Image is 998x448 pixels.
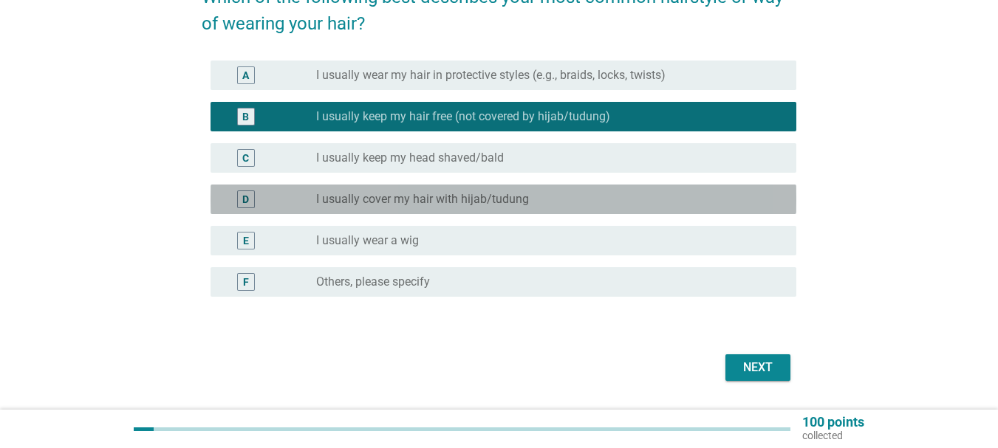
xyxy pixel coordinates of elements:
label: I usually cover my hair with hijab/tudung [316,192,529,207]
label: I usually wear a wig [316,233,419,248]
div: D [242,192,249,207]
div: Next [737,359,779,376]
label: I usually wear my hair in protective styles (e.g., braids, locks, twists) [316,68,666,83]
div: A [242,68,249,83]
label: I usually keep my hair free (not covered by hijab/tudung) [316,109,610,124]
div: F [243,275,249,290]
div: C [242,151,249,166]
label: Others, please specify [316,275,430,289]
div: E [243,233,249,249]
label: I usually keep my head shaved/bald [316,151,504,165]
p: 100 points [802,416,864,429]
div: B [242,109,249,125]
p: collected [802,429,864,442]
button: Next [725,354,790,381]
